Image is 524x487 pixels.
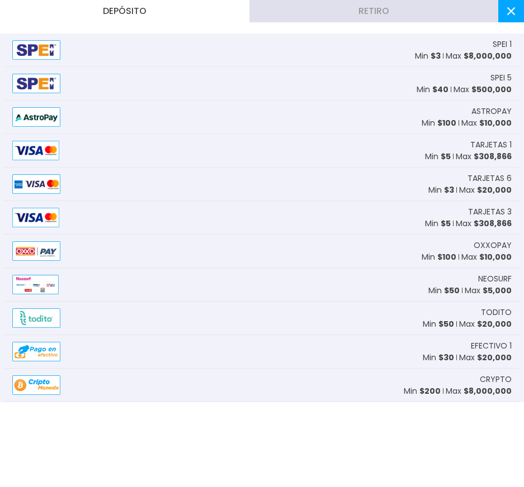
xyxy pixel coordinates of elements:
[464,385,512,397] span: $ 8,000,000
[438,318,454,330] span: $ 50
[404,385,441,397] p: Min
[459,318,512,330] p: Max
[444,285,460,296] span: $ 50
[422,251,456,263] p: Min
[477,352,512,363] span: $ 20,000
[459,184,512,196] p: Max
[454,84,512,96] p: Max
[471,84,512,95] span: $ 500,000
[438,352,454,363] span: $ 30
[428,285,460,297] p: Min
[441,151,451,162] span: $ 5
[474,151,512,162] span: $ 308,866
[471,106,512,117] span: ASTROPAY
[477,184,512,195] span: $ 20,000
[12,275,59,294] img: Alipay
[425,218,451,230] p: Min
[437,117,456,128] span: $ 100
[12,241,60,261] img: Alipay
[12,141,59,160] img: Alipay
[474,218,512,229] span: $ 308,866
[465,285,512,297] p: Max
[446,50,512,62] p: Max
[481,307,512,318] span: TODITO
[461,251,512,263] p: Max
[12,107,60,127] img: Alipay
[479,117,512,128] span: $ 10,000
[12,342,60,361] img: Alipay
[428,184,454,196] p: Min
[437,251,456,262] span: $ 100
[441,218,451,229] span: $ 5
[456,151,512,163] p: Max
[415,50,441,62] p: Min
[468,173,512,184] span: TARJETAS 6
[470,139,512,151] span: TARJETAS 1
[423,352,454,364] p: Min
[480,374,512,385] span: CRYPTO
[464,50,512,61] span: $ 8,000,000
[471,340,512,352] span: EFECTIVO 1
[12,74,60,93] img: Alipay
[422,117,456,129] p: Min
[12,174,60,194] img: Alipay
[490,72,512,84] span: SPEI 5
[483,285,512,296] span: $ 5,000
[12,40,60,60] img: Alipay
[459,352,512,364] p: Max
[425,151,451,163] p: Min
[456,218,512,230] p: Max
[478,273,512,285] span: NEOSURF
[423,318,454,330] p: Min
[417,84,449,96] p: Min
[12,375,60,395] img: Alipay
[477,318,512,330] span: $ 20,000
[432,84,449,95] span: $ 40
[474,240,512,251] span: OXXOPAY
[444,184,454,195] span: $ 3
[493,39,512,50] span: SPEI 1
[12,208,59,227] img: Alipay
[468,206,512,218] span: TARJETAS 3
[419,385,441,397] span: $ 200
[12,308,60,328] img: Alipay
[479,251,512,262] span: $ 10,000
[461,117,512,129] p: Max
[431,50,441,61] span: $ 3
[446,385,512,397] p: Max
